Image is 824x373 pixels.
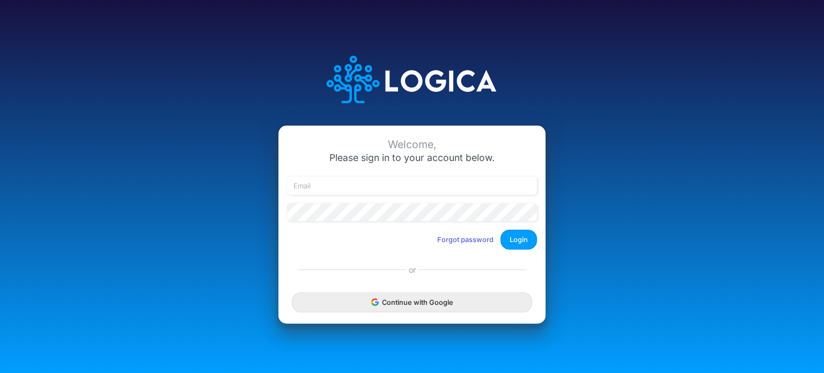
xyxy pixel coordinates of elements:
[292,292,532,312] button: Continue with Google
[287,177,537,195] input: Email
[329,152,495,163] span: Please sign in to your account below.
[501,230,537,250] button: Login
[287,138,537,151] div: Welcome,
[430,231,501,248] button: Forgot password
